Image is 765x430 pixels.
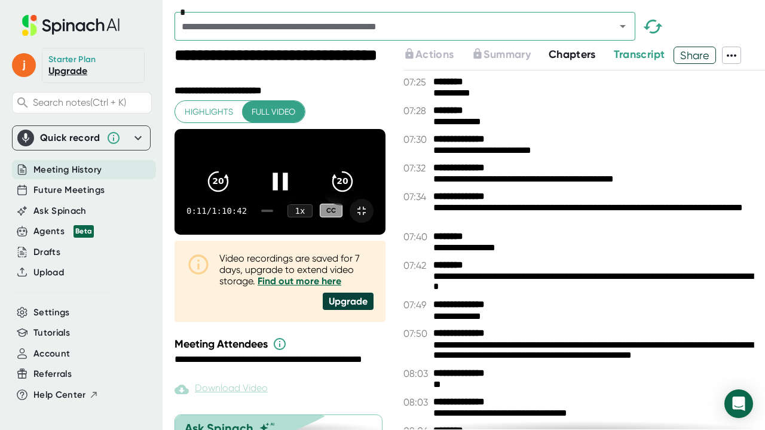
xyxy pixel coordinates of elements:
span: 08:03 [403,397,430,408]
div: 0:11 / 1:10:42 [186,206,247,216]
span: 07:25 [403,76,430,88]
button: Future Meetings [33,183,105,197]
span: 07:40 [403,231,430,242]
button: Agents Beta [33,225,94,238]
div: Meeting Attendees [175,337,388,351]
span: Summary [484,48,530,61]
div: Paid feature [175,382,268,397]
span: Actions [415,48,454,61]
button: Ask Spinach [33,204,87,218]
span: 07:28 [403,105,430,116]
div: Upgrade to access [403,47,472,64]
span: Share [674,45,715,66]
button: Tutorials [33,326,70,340]
div: Agents [33,225,94,238]
span: 07:30 [403,134,430,145]
button: Full video [242,101,305,123]
a: Upgrade [48,65,87,76]
div: CC [320,204,342,217]
div: Open Intercom Messenger [724,389,753,418]
span: Help Center [33,388,86,402]
span: 07:34 [403,191,430,202]
span: 07:49 [403,299,430,311]
div: Upgrade [323,293,374,310]
button: Summary [472,47,530,63]
button: Transcript [614,47,665,63]
span: j [12,53,36,77]
button: Share [674,47,716,64]
span: Chapters [549,48,596,61]
button: Help Center [33,388,99,402]
span: Highlights [185,105,233,119]
span: 07:32 [403,162,430,174]
button: Referrals [33,367,72,381]
div: Beta [74,225,94,238]
button: Highlights [175,101,243,123]
span: 08:03 [403,368,430,379]
button: Drafts [33,245,60,259]
button: Upload [33,266,64,279]
div: Upgrade to access [472,47,548,64]
span: 07:42 [403,260,430,271]
span: Full video [252,105,295,119]
span: 07:50 [403,328,430,339]
a: Find out more here [258,275,341,287]
span: Search notes (Ctrl + K) [33,97,126,108]
button: Account [33,347,70,361]
button: Chapters [549,47,596,63]
div: Starter Plan [48,54,96,65]
button: Actions [403,47,454,63]
div: 1 x [287,204,313,217]
button: Open [614,18,631,35]
span: Transcript [614,48,665,61]
button: Meeting History [33,163,102,177]
div: Quick record [40,132,100,144]
button: Settings [33,306,70,320]
div: Video recordings are saved for 7 days, upgrade to extend video storage. [219,253,374,287]
div: Quick record [17,126,145,150]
